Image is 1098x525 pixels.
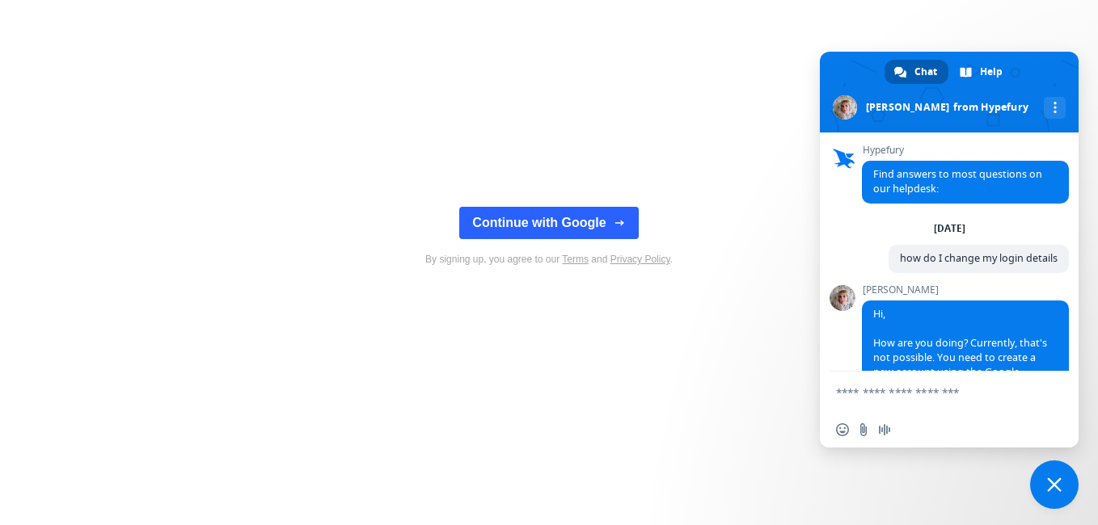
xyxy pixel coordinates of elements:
[857,423,870,436] span: Send a file
[885,60,948,84] div: Chat
[1044,97,1066,119] div: More channels
[459,207,638,239] button: Continue with Google
[425,252,673,267] p: By signing up, you agree to our and .
[836,423,849,436] span: Insert an emoji
[878,423,891,436] span: Audio message
[914,60,937,84] span: Chat
[836,385,1027,400] textarea: Compose your message...
[934,224,965,233] div: [DATE]
[1030,460,1079,509] div: Close chat
[873,307,1047,393] span: Hi, How are you doing? Currently, that's not possible. You need to create a new account using the...
[610,254,670,265] a: Privacy Policy
[950,60,1014,84] div: Help
[862,284,1069,296] span: [PERSON_NAME]
[862,145,1069,156] span: Hypefury
[900,251,1058,265] span: how do I change my login details
[873,167,1042,195] span: Find answers to most questions on our helpdesk:
[980,60,1003,84] span: Help
[562,254,589,265] a: Terms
